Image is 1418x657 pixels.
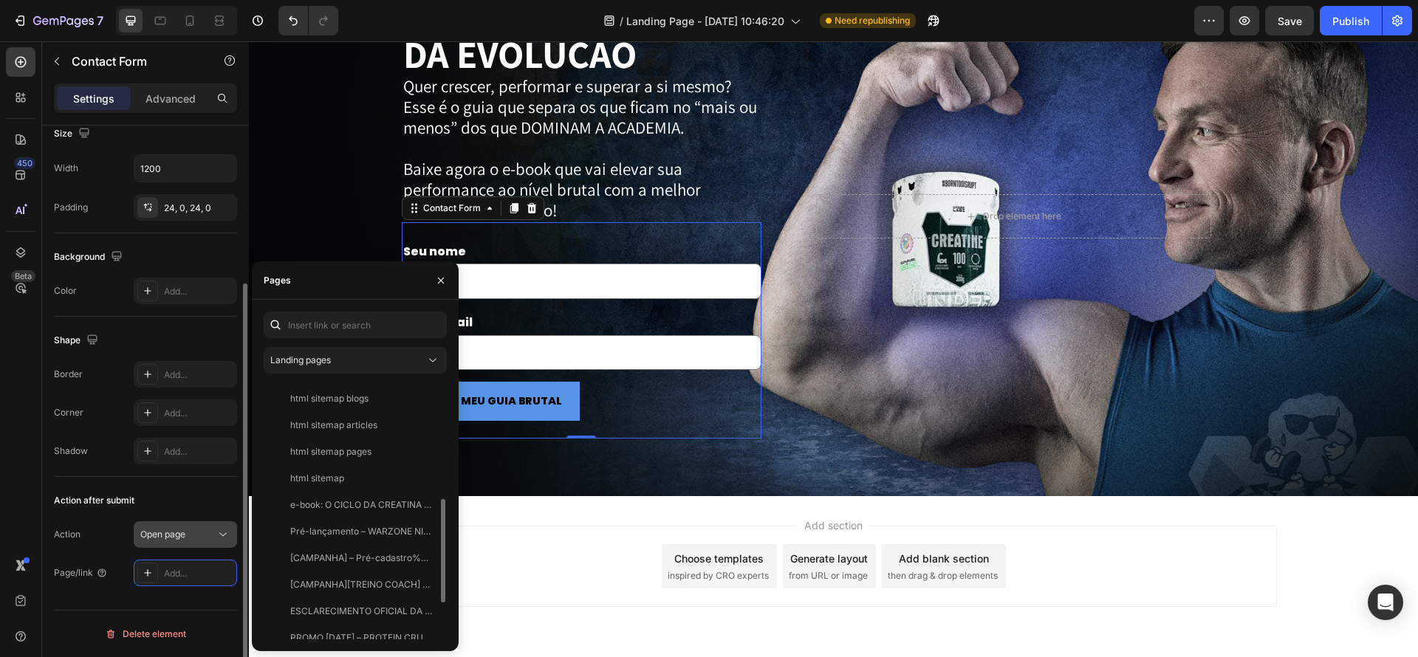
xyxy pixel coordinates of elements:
[164,368,233,382] div: Add...
[290,551,432,565] div: [CAMPANHA] – Pré-cadastro%3A Treino Coach [PERSON_NAME]
[290,525,432,538] div: Pré-lançamento – WARZONE NIGHT BATTLE
[290,605,432,618] div: ESCLARECIMENTO OFICIAL DA UNDER LABZ
[73,91,114,106] p: Settings
[541,509,619,525] div: Generate layout
[134,155,236,182] input: Auto
[54,368,83,381] div: Border
[290,419,377,432] div: html sitemap articles
[540,528,619,541] span: from URL or image
[264,347,447,374] button: Landing pages
[290,578,432,591] div: [CAMPANHA][TREINO COACH] – Página pós-cadastro
[1265,6,1314,35] button: Save
[54,622,237,646] button: Delete element
[1320,6,1382,35] button: Publish
[290,498,432,512] div: e-book: O CICLO DA CREATINA – Tudo sobre a Creatina e seus Benefícios
[290,445,371,458] div: html sitemap pages
[1332,13,1369,29] div: Publish
[6,6,110,35] button: 7
[145,91,196,106] p: Advanced
[835,14,910,27] span: Need republishing
[11,270,35,282] div: Beta
[54,566,108,579] div: Page/link
[164,202,233,215] div: 24, 0, 24, 0
[54,284,77,297] div: Color
[264,274,291,287] div: Pages
[264,312,447,338] input: Insert link or search
[1368,585,1403,620] div: Open Intercom Messenger
[164,567,233,580] div: Add...
[270,354,331,365] span: Landing pages
[249,41,1418,657] iframe: Design area
[650,509,740,525] div: Add blank section
[72,52,197,70] p: Contact Form
[140,529,185,540] span: Open page
[54,528,81,541] div: Action
[54,247,126,267] div: Background
[290,392,369,405] div: html sitemap blogs
[14,157,35,169] div: 450
[734,169,812,181] div: Drop element here
[54,444,88,458] div: Shadow
[425,509,515,525] div: Choose templates
[278,6,338,35] div: Undo/Redo
[54,494,134,507] div: Action after submit
[1278,15,1302,27] span: Save
[54,124,93,144] div: Size
[54,162,78,175] div: Width
[639,528,749,541] span: then drag & drop elements
[54,331,101,351] div: Shape
[134,521,237,548] button: Open page
[549,476,620,492] span: Add section
[97,12,103,30] p: 7
[54,406,83,419] div: Corner
[54,201,88,214] div: Padding
[626,13,784,29] span: Landing Page - [DATE] 10:46:20
[164,407,233,420] div: Add...
[290,631,432,644] div: PROMO [DATE] – PROTEIN CRUSH
[105,625,186,643] div: Delete element
[164,285,233,298] div: Add...
[620,13,623,29] span: /
[164,445,233,458] div: Add...
[419,528,520,541] span: inspired by CRO experts
[290,472,344,485] div: html sitemap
